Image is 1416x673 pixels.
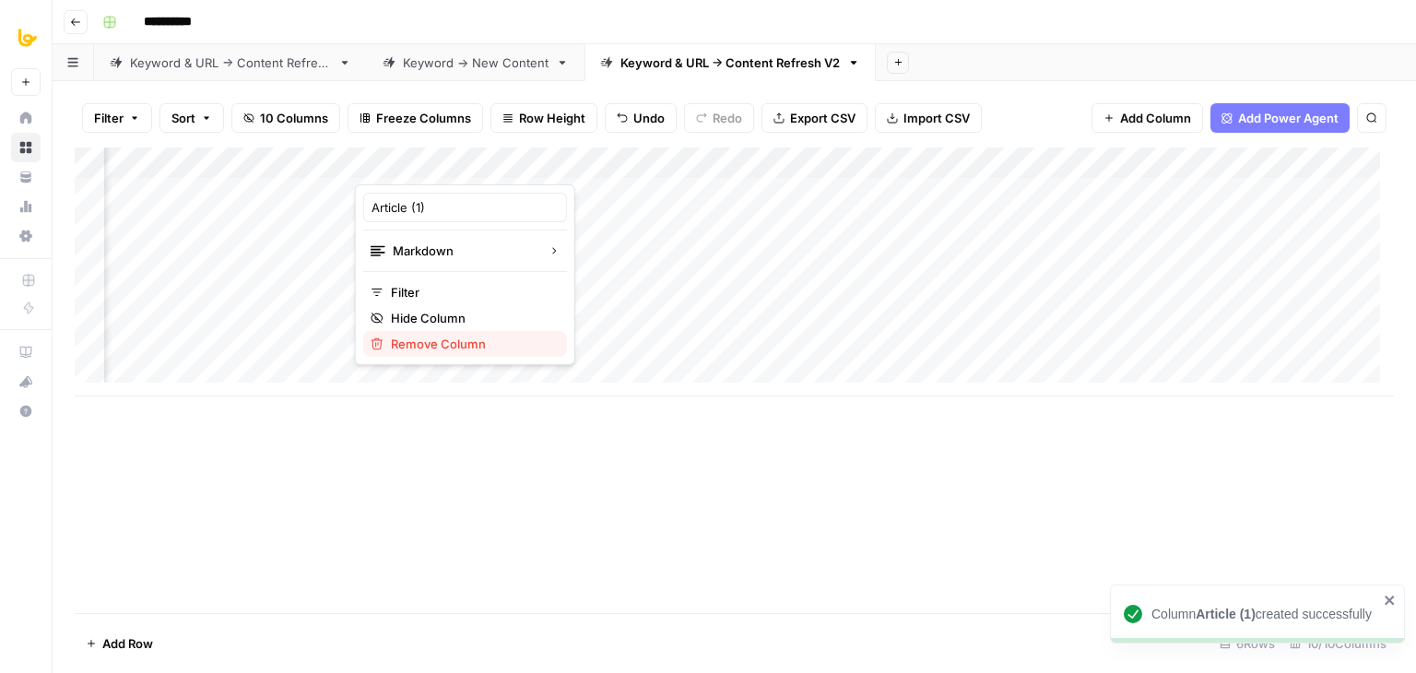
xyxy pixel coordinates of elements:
span: Undo [633,109,665,127]
span: Import CSV [903,109,970,127]
button: 10 Columns [231,103,340,133]
a: Keyword -> New Content [367,44,584,81]
button: Redo [684,103,754,133]
button: Undo [605,103,677,133]
button: Help + Support [11,396,41,426]
b: Article (1) [1196,607,1256,621]
img: All About AI Logo [11,21,44,54]
button: Add Power Agent [1210,103,1350,133]
span: Filter [391,283,552,301]
button: Freeze Columns [348,103,483,133]
div: 10/10 Columns [1282,629,1394,658]
div: Column created successfully [1151,605,1378,623]
a: Settings [11,221,41,251]
a: AirOps Academy [11,337,41,367]
a: Browse [11,133,41,162]
span: Remove Column [391,335,552,353]
a: Home [11,103,41,133]
button: What's new? [11,367,41,396]
span: Sort [171,109,195,127]
button: Filter [82,103,152,133]
span: Export CSV [790,109,855,127]
button: Add Row [75,629,164,658]
button: Export CSV [761,103,867,133]
span: Freeze Columns [376,109,471,127]
button: close [1384,593,1397,608]
button: Workspace: All About AI [11,15,41,61]
div: 6 Rows [1212,629,1282,658]
span: Add Row [102,634,153,653]
span: 10 Columns [260,109,328,127]
a: Usage [11,192,41,221]
div: Keyword & URL -> Content Refresh V2 [620,53,840,72]
span: Redo [713,109,742,127]
span: Filter [94,109,124,127]
span: Hide Column [391,309,552,327]
a: Keyword & URL -> Content Refresh V2 [584,44,876,81]
button: Sort [159,103,224,133]
div: What's new? [12,368,40,396]
a: Keyword & URL -> Content Refresh [94,44,367,81]
span: Add Column [1120,109,1191,127]
button: Add Column [1091,103,1203,133]
a: Your Data [11,162,41,192]
div: Keyword & URL -> Content Refresh [130,53,331,72]
span: Row Height [519,109,585,127]
button: Row Height [490,103,597,133]
button: Import CSV [875,103,982,133]
span: Markdown [393,242,534,260]
div: Keyword -> New Content [403,53,549,72]
span: Add Power Agent [1238,109,1339,127]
